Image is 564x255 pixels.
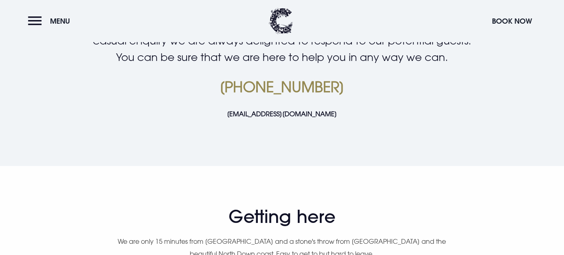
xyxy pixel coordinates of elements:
[56,206,508,227] h2: Getting here
[488,12,536,30] button: Book Now
[50,16,70,26] span: Menu
[219,78,345,95] a: [PHONE_NUMBER]
[227,110,337,118] a: [EMAIL_ADDRESS][DOMAIN_NAME]
[28,12,74,30] button: Menu
[269,8,293,34] img: Clandeboye Lodge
